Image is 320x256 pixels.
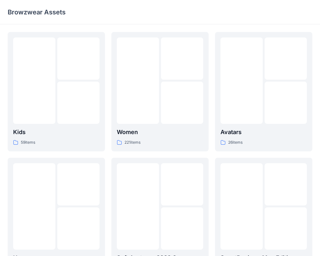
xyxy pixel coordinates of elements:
p: Browzwear Assets [8,8,66,17]
p: Kids [13,128,100,137]
a: Avatars26items [215,32,312,151]
a: Women221items [111,32,209,151]
p: Avatars [220,128,307,137]
p: 221 items [124,139,140,146]
p: 26 items [228,139,243,146]
a: Kids59items [8,32,105,151]
p: Women [117,128,203,137]
p: 59 items [21,139,35,146]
